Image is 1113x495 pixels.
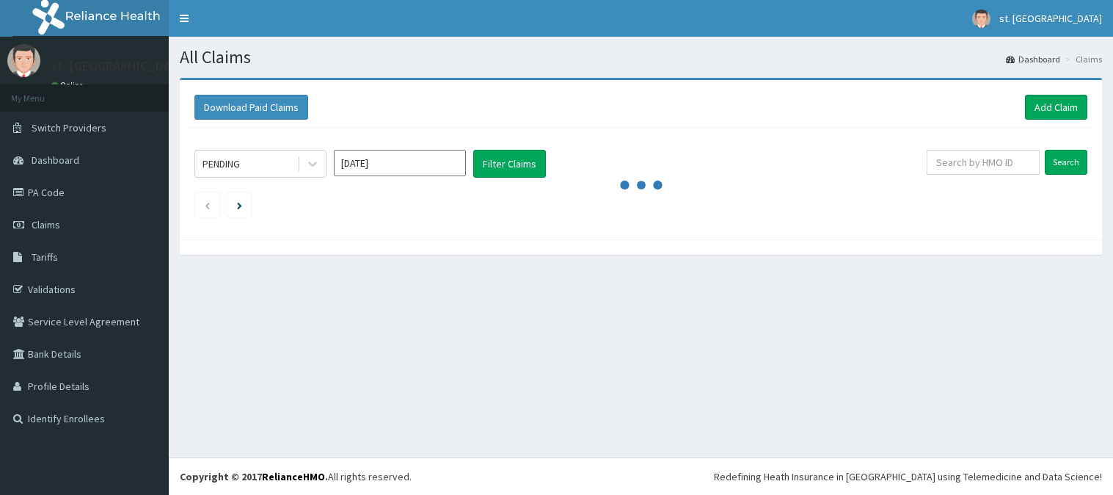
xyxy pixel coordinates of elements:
[194,95,308,120] button: Download Paid Claims
[51,59,190,73] p: st. [GEOGRAPHIC_DATA]
[7,44,40,77] img: User Image
[334,150,466,176] input: Select Month and Year
[1006,53,1060,65] a: Dashboard
[473,150,546,178] button: Filter Claims
[1062,53,1102,65] li: Claims
[32,250,58,264] span: Tariffs
[204,198,211,212] a: Previous page
[999,12,1102,25] span: st. [GEOGRAPHIC_DATA]
[202,156,240,171] div: PENDING
[619,163,663,207] svg: audio-loading
[927,150,1040,175] input: Search by HMO ID
[262,470,325,483] a: RelianceHMO
[180,48,1102,67] h1: All Claims
[1025,95,1087,120] a: Add Claim
[1045,150,1087,175] input: Search
[180,470,328,483] strong: Copyright © 2017 .
[51,80,87,90] a: Online
[32,153,79,167] span: Dashboard
[169,458,1113,495] footer: All rights reserved.
[714,469,1102,484] div: Redefining Heath Insurance in [GEOGRAPHIC_DATA] using Telemedicine and Data Science!
[32,121,106,134] span: Switch Providers
[972,10,990,28] img: User Image
[32,218,60,231] span: Claims
[237,198,242,212] a: Next page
